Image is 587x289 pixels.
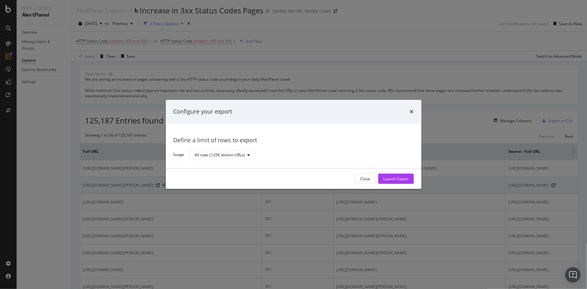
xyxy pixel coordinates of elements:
[410,107,414,116] div: times
[174,107,232,116] div: Configure your export
[189,150,253,160] button: All rows (125K distinct URLs)
[360,176,370,182] div: Close
[383,176,409,182] div: Launch Export
[166,100,421,189] div: modal
[195,153,245,157] div: All rows (125K distinct URLs)
[565,267,581,283] div: Open Intercom Messenger
[355,174,376,184] button: Close
[378,174,414,184] button: Launch Export
[174,136,414,144] div: Define a limit of rows to export
[174,152,184,159] label: Scope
